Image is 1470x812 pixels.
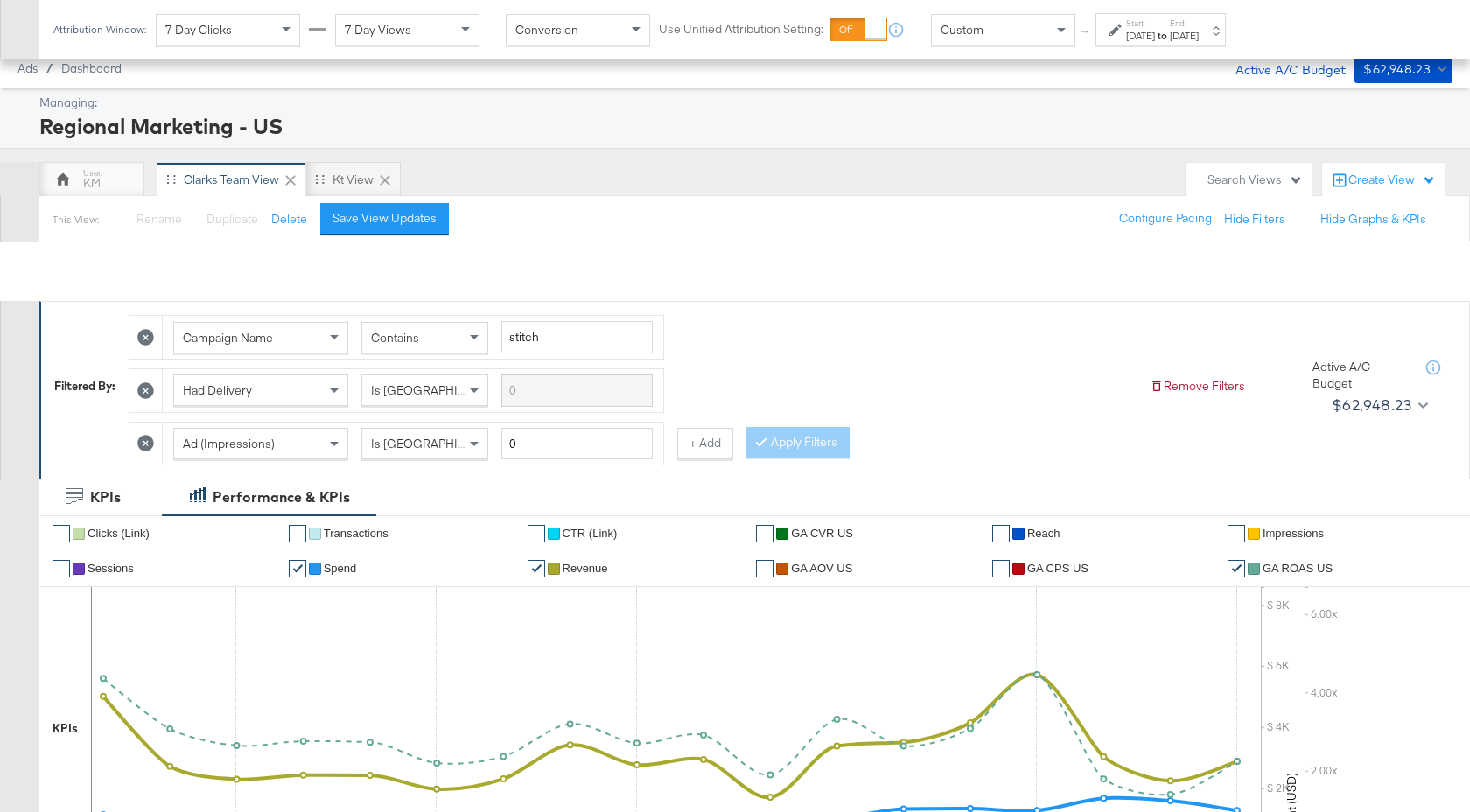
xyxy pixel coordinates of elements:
div: KM [83,175,101,192]
span: Sessions [87,562,134,575]
span: Ad (Impressions) [183,436,275,451]
div: Clarks Team View [184,171,279,188]
button: $62,948.23 [1354,55,1452,83]
span: GA ROAS US [1263,562,1333,575]
span: Spend [324,562,357,575]
div: kt View [332,171,374,188]
div: Active A/C Budget [1217,55,1346,81]
div: KPIs [90,487,121,507]
a: ✔ [528,525,545,542]
span: Clicks (Link) [87,527,150,540]
a: ✔ [528,560,545,577]
div: Regional Marketing - US [39,111,1448,141]
span: Revenue [563,562,608,575]
strong: to [1155,29,1170,42]
span: GA CVR US [791,527,853,540]
div: Search Views [1207,171,1303,188]
a: ✔ [992,525,1010,542]
button: Hide Graphs & KPIs [1320,211,1426,227]
span: Is [GEOGRAPHIC_DATA] [371,436,505,451]
a: ✔ [1228,525,1245,542]
span: Rename [136,211,182,227]
label: Use Unified Attribution Setting: [659,21,823,38]
div: Drag to reorder tab [315,174,325,184]
span: Conversion [515,22,578,38]
span: Campaign Name [183,330,273,346]
div: Save View Updates [332,210,437,227]
a: Dashboard [61,61,122,75]
button: Configure Pacing [1107,203,1224,234]
span: Reach [1027,527,1060,540]
a: ✔ [52,560,70,577]
span: 7 Day Views [345,22,411,38]
div: Create View [1348,171,1436,189]
input: Enter a search term [501,321,653,353]
button: Hide Filters [1224,211,1285,227]
div: Attribution Window: [52,24,147,36]
span: Ads [17,61,38,75]
div: KPIs [52,720,78,737]
span: Contains [371,330,419,346]
div: This View: [52,213,99,227]
input: Enter a search term [501,374,653,407]
span: 7 Day Clicks [165,22,232,38]
span: CTR (Link) [563,527,618,540]
a: ✔ [756,560,773,577]
button: Remove Filters [1150,378,1245,395]
span: Custom [941,22,983,38]
span: Transactions [324,527,388,540]
a: ✔ [1228,560,1245,577]
span: Is [GEOGRAPHIC_DATA] [371,382,505,398]
a: ✔ [52,525,70,542]
div: Active A/C Budget [1312,359,1409,391]
button: Save View Updates [320,203,449,234]
input: Enter a number [501,428,653,460]
button: + Add [677,428,733,459]
span: Had Delivery [183,382,252,398]
a: ✔ [289,525,306,542]
span: GA AOV US [791,562,852,575]
a: ✔ [992,560,1010,577]
div: Drag to reorder tab [166,174,176,184]
span: GA CPS US [1027,562,1088,575]
label: End: [1170,17,1199,29]
span: Impressions [1263,527,1324,540]
span: / [38,61,61,75]
span: ↑ [1077,30,1094,36]
button: $62,948.23 [1325,391,1431,419]
button: Delete [271,211,307,227]
div: $62,948.23 [1363,59,1431,80]
a: ✔ [756,525,773,542]
div: [DATE] [1170,29,1199,43]
label: Start: [1126,17,1155,29]
a: ✔ [289,560,306,577]
div: Performance & KPIs [213,487,350,507]
div: [DATE] [1126,29,1155,43]
div: Managing: [39,94,1448,111]
div: $62,948.23 [1332,392,1411,418]
div: Filtered By: [54,378,115,395]
span: Duplicate [206,211,258,227]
